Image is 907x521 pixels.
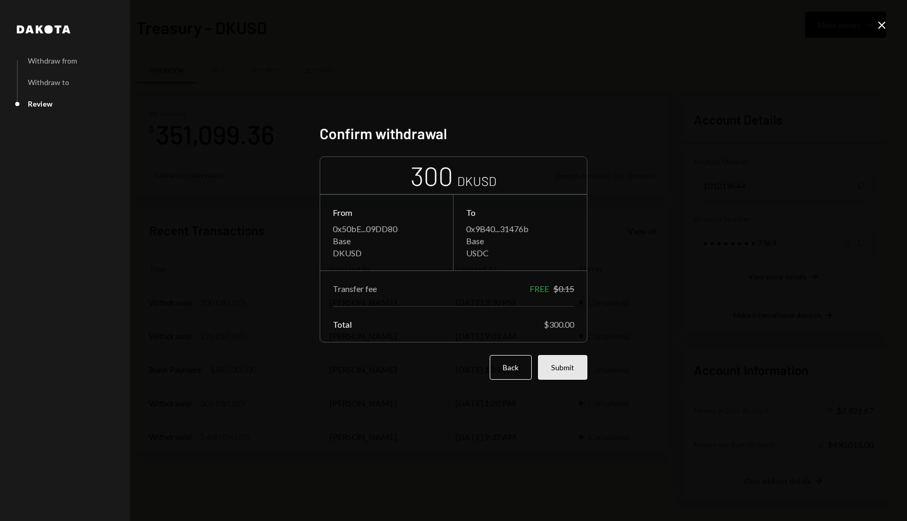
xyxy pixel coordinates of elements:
[466,248,574,258] div: USDC
[320,123,587,144] h2: Confirm withdrawal
[333,319,352,329] div: Total
[530,284,549,294] div: FREE
[553,284,574,294] div: $0.15
[466,224,574,234] div: 0x9B40...31476b
[333,284,377,294] div: Transfer fee
[466,207,574,217] div: To
[544,319,574,329] div: $300.00
[333,207,440,217] div: From
[410,159,453,192] div: 300
[28,56,77,65] div: Withdraw from
[538,355,587,380] button: Submit
[466,236,574,246] div: Base
[333,236,440,246] div: Base
[490,355,532,380] button: Back
[457,172,497,190] div: DKUSD
[28,78,69,87] div: Withdraw to
[333,248,440,258] div: DKUSD
[28,99,52,108] div: Review
[333,224,440,234] div: 0x50bE...09DD80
